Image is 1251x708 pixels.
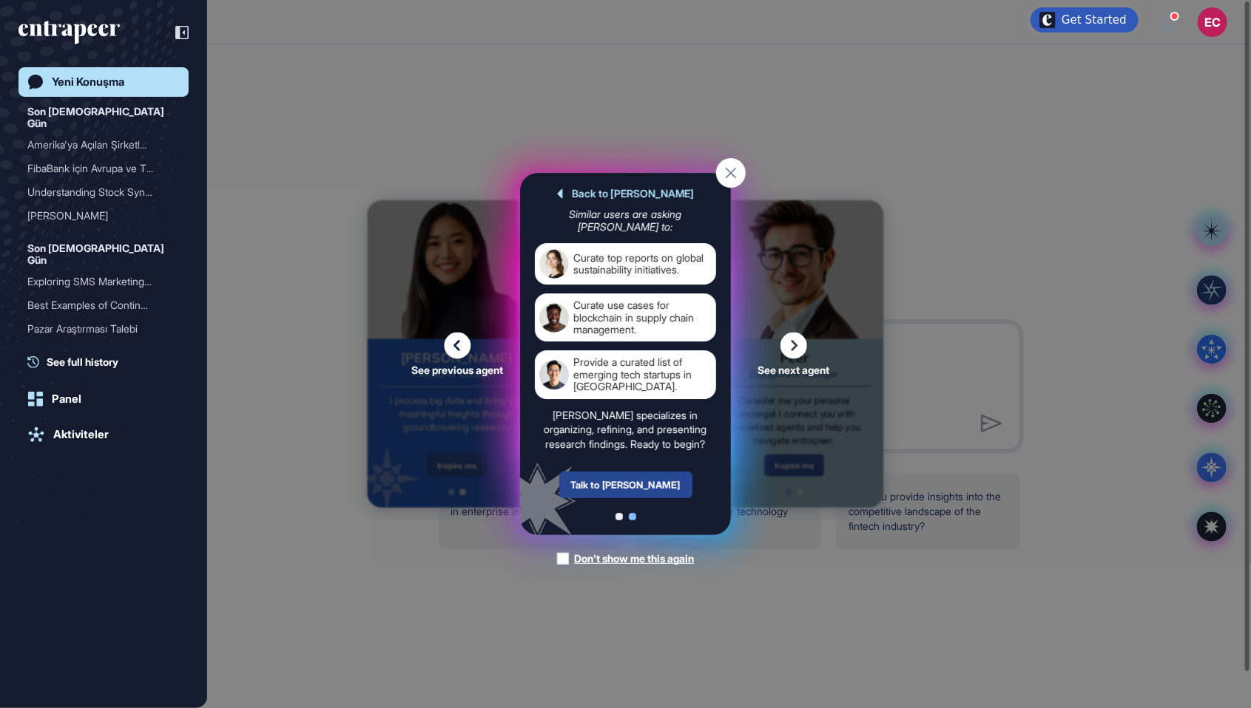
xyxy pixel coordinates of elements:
[27,293,168,317] div: Best Examples of Continuo...
[27,341,168,364] div: Benchmarking AI-powered H...
[27,317,180,341] div: Pazar Araştırması Talebi
[27,157,180,180] div: FibaBank için Avrupa ve Türkiye'deki İnovatif Kurumsal Mimari Kullanım Senaryoları
[539,360,569,389] img: agent-card-sample-avatar-03.png
[27,103,180,133] div: Son [DEMOGRAPHIC_DATA] Gün
[18,420,189,449] a: Aktiviteler
[573,299,712,336] div: Curate use cases for blockchain in supply chain management.
[535,408,716,452] div: [PERSON_NAME] specializes in organizing, refining, and presenting research findings. Ready to begin?
[573,356,712,392] div: Provide a curated list of emerging tech startups in [GEOGRAPHIC_DATA].
[539,249,569,279] img: agent-card-sample-avatar-01.png
[27,133,180,157] div: Amerika'ya Açılan Şirketlerin Süreçleri Üzerine Use Case Kürasyonu
[535,208,716,233] div: Similar users are asking [PERSON_NAME] to:
[27,317,168,341] div: Pazar Araştırması Talebi
[53,428,109,441] div: Aktiviteler
[27,204,180,228] div: Curie
[27,341,180,364] div: Benchmarking AI-powered HR Automation Platforms Against KAI at Koçsistem
[18,21,120,44] div: entrapeer-logo
[47,354,118,370] span: See full history
[758,366,830,376] span: See next agent
[52,392,81,406] div: Panel
[27,180,168,204] div: Understanding Stock Synch...
[27,204,168,228] div: [PERSON_NAME]
[18,67,189,97] a: Yeni Konuşma
[27,180,180,204] div: Understanding Stock Synchronization and Order Management in Multi-Market E-commerce Platforms lik...
[18,384,189,414] a: Panel
[52,75,124,89] div: Yeni Konuşma
[1039,12,1056,28] img: launcher-image-alternative-text
[557,188,695,200] div: Back to [PERSON_NAME]
[575,551,695,566] div: Don't show me this again
[27,270,168,293] div: Exploring SMS Marketing S...
[27,293,180,317] div: Best Examples of Continuous Innovation in Airline and Air Travel Industries
[1062,13,1127,27] div: Get Started
[411,366,503,376] span: See previous agent
[573,249,712,279] div: Curate top reports on global sustainability initiatives.
[27,239,180,270] div: Son [DEMOGRAPHIC_DATA] Gün
[559,472,692,498] div: Talk to [PERSON_NAME]
[27,157,168,180] div: FibaBank için Avrupa ve T...
[539,303,569,333] img: agent-card-sample-avatar-02.png
[1031,7,1139,33] div: Open Get Started checklist
[27,133,168,157] div: Amerika'ya Açılan Şirketl...
[27,354,189,370] a: See full history
[1198,7,1227,37] button: EC
[27,270,180,293] div: Exploring SMS Marketing Startups in Turkey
